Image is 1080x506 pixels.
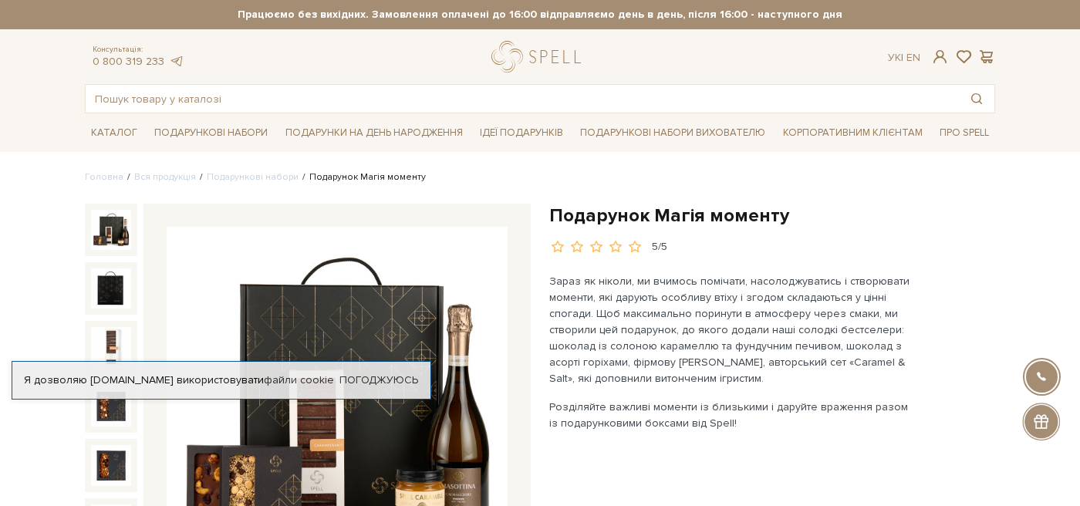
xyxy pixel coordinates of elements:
[85,171,123,183] a: Головна
[491,41,588,73] a: logo
[339,373,418,387] a: Погоджуюсь
[91,268,131,309] img: Подарунок Магія моменту
[91,445,131,485] img: Подарунок Магія моменту
[574,120,771,146] a: Подарункові набори вихователю
[474,121,569,145] a: Ідеї подарунків
[279,121,469,145] a: Подарунки на День народження
[549,399,911,431] p: Розділяйте важливі моменти із близькими і даруйте враження разом із подарунковими боксами від Spell!
[901,51,903,64] span: |
[12,373,430,387] div: Я дозволяю [DOMAIN_NAME] використовувати
[91,210,131,250] img: Подарунок Магія моменту
[85,121,143,145] a: Каталог
[777,120,929,146] a: Корпоративним клієнтам
[652,240,667,255] div: 5/5
[86,85,959,113] input: Пошук товару у каталозі
[93,55,164,68] a: 0 800 319 233
[888,51,920,65] div: Ук
[148,121,274,145] a: Подарункові набори
[93,45,184,55] span: Консультація:
[134,171,196,183] a: Вся продукція
[906,51,920,64] a: En
[959,85,994,113] button: Пошук товару у каталозі
[264,373,334,386] a: файли cookie
[549,273,911,386] p: Зараз як ніколи, ми вчимось помічати, насолоджуватись і створювати моменти, які дарують особливу ...
[549,204,995,228] h1: Подарунок Магія моменту
[91,327,131,367] img: Подарунок Магія моменту
[91,386,131,427] img: Подарунок Магія моменту
[207,171,299,183] a: Подарункові набори
[85,8,995,22] strong: Працюємо без вихідних. Замовлення оплачені до 16:00 відправляємо день в день, після 16:00 - насту...
[299,170,426,184] li: Подарунок Магія моменту
[168,55,184,68] a: telegram
[933,121,995,145] a: Про Spell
